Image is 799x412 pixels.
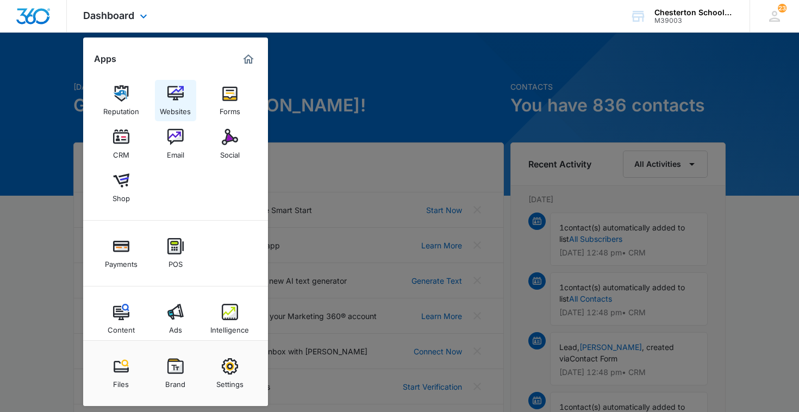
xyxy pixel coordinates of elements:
div: Forms [220,102,240,116]
span: 23 [778,4,786,13]
div: Shop [113,189,130,203]
div: Settings [216,374,244,389]
a: Reputation [101,80,142,121]
div: Social [220,145,240,159]
a: Files [101,353,142,394]
a: Email [155,123,196,165]
div: CRM [113,145,129,159]
div: Content [108,320,135,334]
div: Email [167,145,184,159]
a: Shop [101,167,142,208]
div: Brand [165,374,185,389]
div: POS [168,254,183,269]
div: account name [654,8,734,17]
a: Forms [209,80,251,121]
div: Ads [169,320,182,334]
div: Files [113,374,129,389]
a: Payments [101,233,142,274]
span: Dashboard [83,10,134,21]
div: account id [654,17,734,24]
div: Reputation [103,102,139,116]
div: Intelligence [210,320,249,334]
div: notifications count [778,4,786,13]
a: Intelligence [209,298,251,340]
a: Social [209,123,251,165]
a: Settings [209,353,251,394]
a: Websites [155,80,196,121]
a: CRM [101,123,142,165]
a: Content [101,298,142,340]
a: Ads [155,298,196,340]
a: Marketing 360® Dashboard [240,51,257,68]
div: Payments [105,254,138,269]
a: POS [155,233,196,274]
a: Brand [155,353,196,394]
h2: Apps [94,54,116,64]
div: Websites [160,102,191,116]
